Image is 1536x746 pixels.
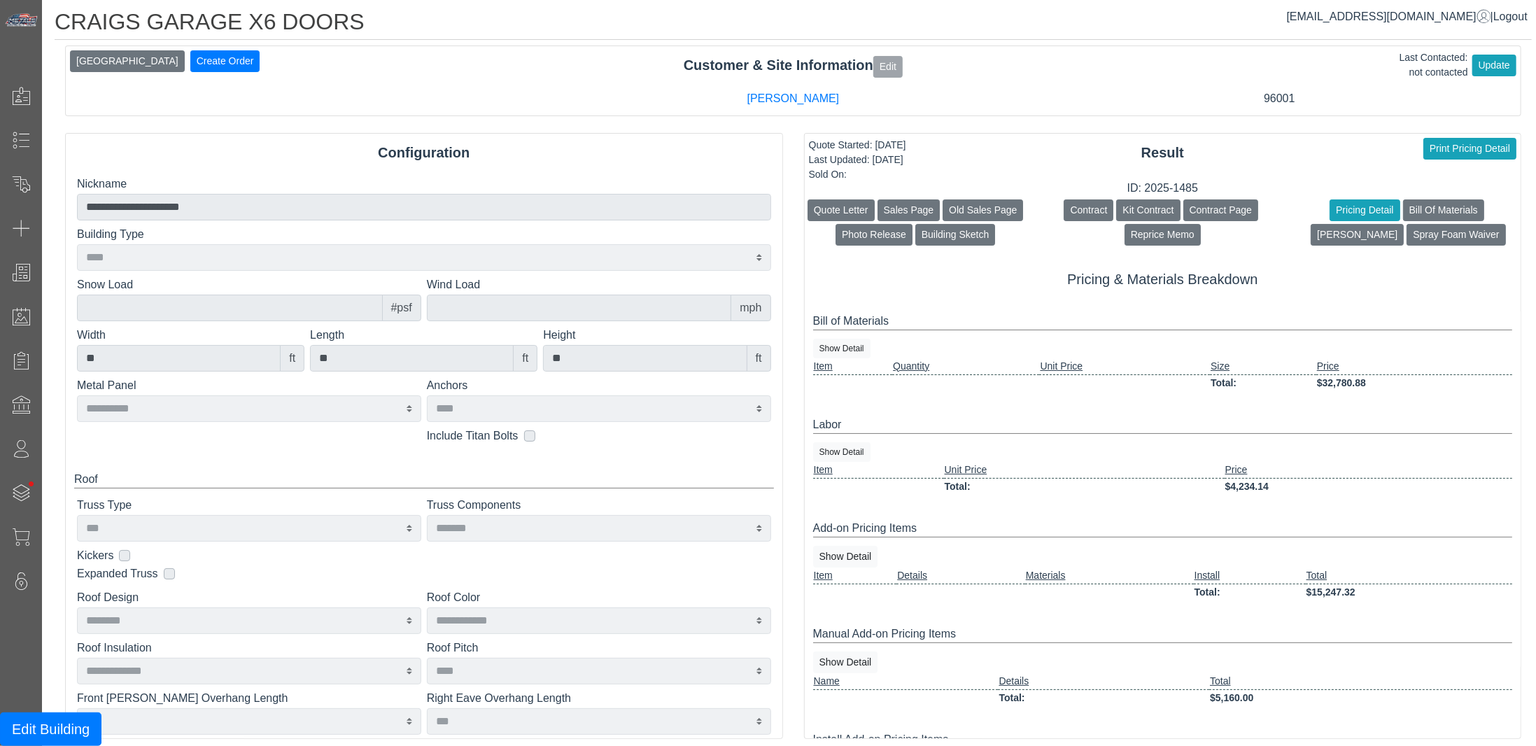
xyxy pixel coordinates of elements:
[1125,224,1201,246] button: Reprice Memo
[813,416,1513,434] div: Labor
[382,295,421,321] div: #psf
[427,377,771,394] label: Anchors
[747,345,771,372] div: ft
[813,442,871,462] button: Show Detail
[427,276,771,293] label: Wind Load
[1194,584,1306,600] td: Total:
[1210,374,1316,391] td: Total:
[77,377,421,394] label: Metal Panel
[1311,224,1404,246] button: [PERSON_NAME]
[1025,568,1194,584] td: Materials
[1116,199,1180,221] button: Kit Contract
[77,327,304,344] label: Width
[1209,673,1512,690] td: Total
[805,180,1521,197] div: ID: 2025-1485
[1316,374,1512,391] td: $32,780.88
[427,640,771,656] label: Roof Pitch
[66,55,1521,77] div: Customer & Site Information
[1423,138,1516,160] button: Print Pricing Detail
[77,176,771,192] label: Nickname
[747,92,840,104] a: [PERSON_NAME]
[13,461,49,507] span: •
[427,497,771,514] label: Truss Components
[77,497,421,514] label: Truss Type
[813,339,871,358] button: Show Detail
[1287,10,1491,22] a: [EMAIL_ADDRESS][DOMAIN_NAME]
[77,640,421,656] label: Roof Insulation
[427,589,771,606] label: Roof Color
[1064,199,1113,221] button: Contract
[1403,199,1484,221] button: Bill Of Materials
[808,199,875,221] button: Quote Letter
[190,50,260,72] button: Create Order
[77,276,421,293] label: Snow Load
[66,142,782,163] div: Configuration
[280,345,304,372] div: ft
[878,199,940,221] button: Sales Page
[813,462,944,479] td: Item
[1210,358,1316,375] td: Size
[813,313,1513,330] div: Bill of Materials
[1493,10,1528,22] span: Logout
[813,626,1513,643] div: Manual Add-on Pricing Items
[1039,358,1210,375] td: Unit Price
[310,327,537,344] label: Length
[1225,478,1512,495] td: $4,234.14
[836,224,913,246] button: Photo Release
[1183,199,1259,221] button: Contract Page
[77,589,421,606] label: Roof Design
[1330,199,1400,221] button: Pricing Detail
[813,358,893,375] td: Item
[1194,568,1306,584] td: Install
[70,50,185,72] button: [GEOGRAPHIC_DATA]
[513,345,537,372] div: ft
[809,138,906,153] div: Quote Started: [DATE]
[944,462,1225,479] td: Unit Price
[998,689,1209,706] td: Total:
[1400,50,1468,80] div: Last Contacted: not contacted
[1306,568,1512,584] td: Total
[896,568,1025,584] td: Details
[813,520,1513,537] div: Add-on Pricing Items
[813,673,999,690] td: Name
[77,565,158,582] label: Expanded Truss
[543,327,770,344] label: Height
[1287,8,1528,25] div: |
[813,271,1513,288] h5: Pricing & Materials Breakdown
[805,142,1521,163] div: Result
[74,471,774,488] div: Roof
[4,13,39,28] img: Metals Direct Inc Logo
[944,478,1225,495] td: Total:
[892,358,1039,375] td: Quantity
[77,226,771,243] label: Building Type
[1209,689,1512,706] td: $5,160.00
[1225,462,1512,479] td: Price
[813,568,897,584] td: Item
[809,153,906,167] div: Last Updated: [DATE]
[77,547,113,564] label: Kickers
[731,295,770,321] div: mph
[813,546,878,568] button: Show Detail
[1306,584,1512,600] td: $15,247.32
[813,652,878,673] button: Show Detail
[1407,224,1505,246] button: Spray Foam Waiver
[427,428,519,444] label: Include Titan Bolts
[1472,55,1516,76] button: Update
[915,224,996,246] button: Building Sketch
[77,690,421,707] label: Front [PERSON_NAME] Overhang Length
[943,199,1023,221] button: Old Sales Page
[1316,358,1512,375] td: Price
[873,56,903,78] button: Edit
[998,673,1209,690] td: Details
[55,8,1532,40] h1: CRAIGS GARAGE X6 DOORS
[427,690,771,707] label: Right Eave Overhang Length
[809,167,906,182] div: Sold On:
[1036,90,1523,107] div: 96001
